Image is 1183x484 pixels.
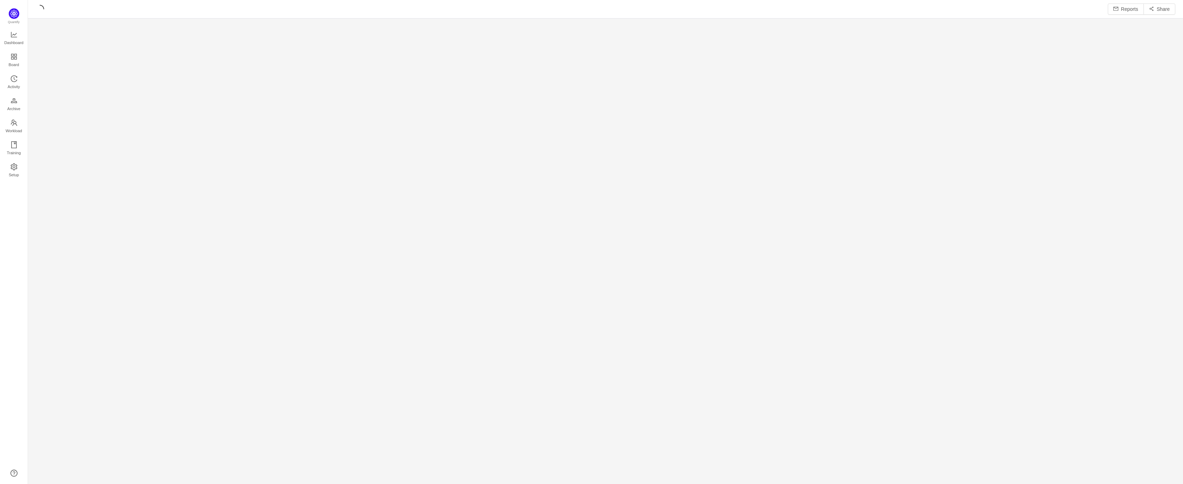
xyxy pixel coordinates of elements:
i: icon: loading [36,5,44,13]
a: Dashboard [10,31,17,45]
button: icon: mailReports [1108,3,1144,15]
span: Activity [8,80,20,94]
i: icon: team [10,119,17,126]
img: Quantify [9,8,19,19]
span: Training [7,146,21,160]
span: Quantify [8,20,20,24]
i: icon: book [10,141,17,148]
span: Workload [6,124,22,138]
span: Archive [7,102,20,116]
span: Setup [9,168,19,182]
i: icon: line-chart [10,31,17,38]
i: icon: appstore [10,53,17,60]
i: icon: history [10,75,17,82]
button: icon: share-altShare [1143,3,1175,15]
a: Setup [10,164,17,178]
span: Board [9,58,19,72]
a: Workload [10,120,17,134]
a: Board [10,54,17,67]
a: Archive [10,98,17,112]
span: Dashboard [4,36,23,50]
a: icon: question-circle [10,470,17,477]
i: icon: gold [10,97,17,104]
a: Training [10,142,17,156]
a: Activity [10,76,17,90]
i: icon: setting [10,163,17,170]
